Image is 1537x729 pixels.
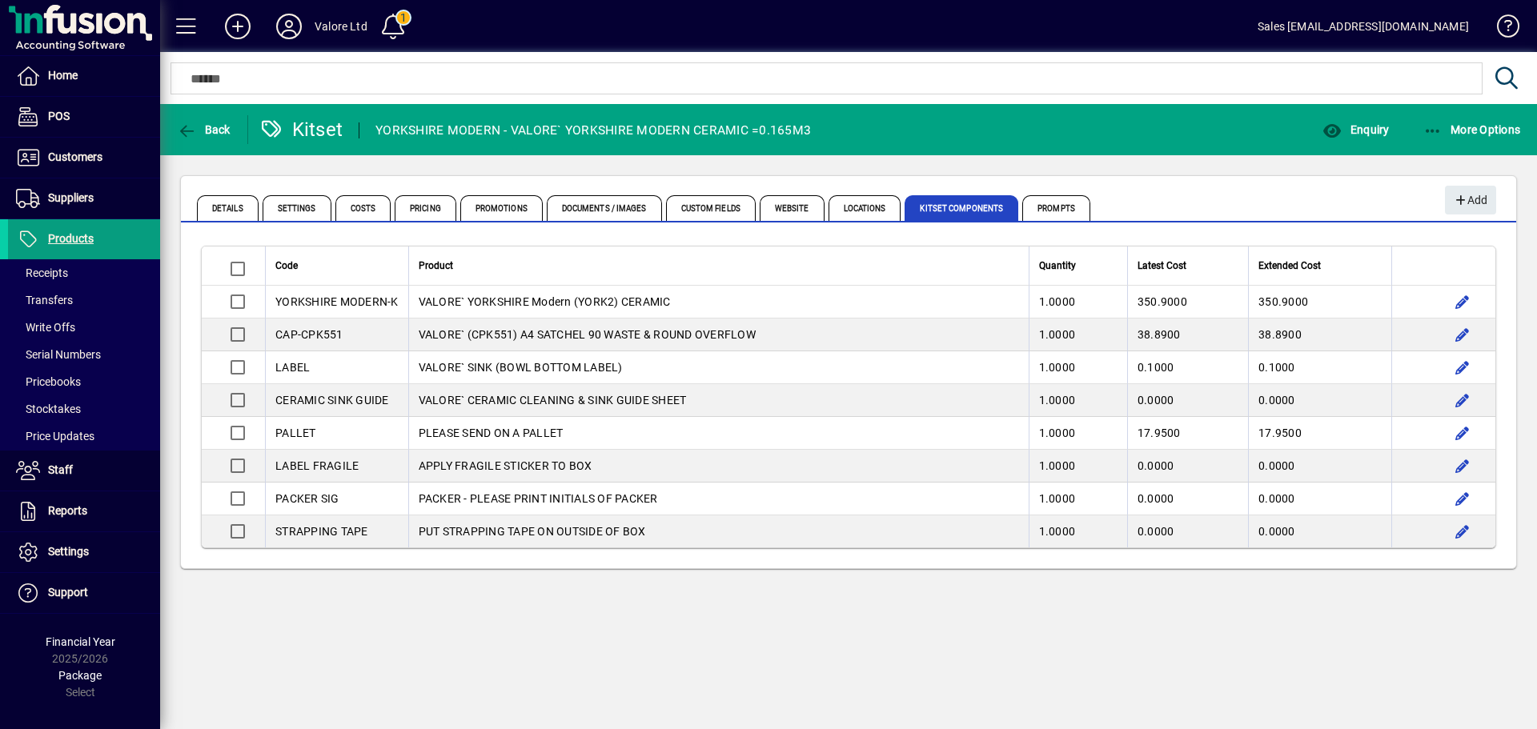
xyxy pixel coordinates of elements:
td: APPLY FRAGILE STICKER TO BOX [408,450,1029,483]
span: Kitset Components [905,195,1018,221]
app-page-header-button: Back [160,115,248,144]
div: STRAPPING TAPE [275,523,399,539]
span: Pricebooks [16,375,81,388]
td: 17.9500 [1127,417,1248,450]
button: Add [1445,186,1496,214]
span: POS [48,110,70,122]
td: 1.0000 [1029,483,1127,515]
a: Serial Numbers [8,341,160,368]
span: Receipts [16,266,68,279]
div: Valore Ltd [315,14,367,39]
a: Receipts [8,259,160,286]
span: Home [48,69,78,82]
span: Staff [48,463,73,476]
span: Details [197,195,259,221]
td: VALORE` (CPK551) A4 SATCHEL 90 WASTE & ROUND OVERFLOW [408,318,1029,351]
td: 0.0000 [1248,450,1391,483]
span: Reports [48,504,87,517]
span: Locations [829,195,901,221]
span: Add [1453,187,1487,214]
td: VALORE` YORKSHIRE Modern (YORK2) CERAMIC [408,286,1029,318]
button: Edit [1450,486,1475,511]
td: 0.0000 [1127,515,1248,547]
span: Extended Cost [1258,257,1321,274]
span: Enquiry [1322,123,1389,136]
div: LABEL [275,359,399,375]
a: Customers [8,138,160,178]
a: Write Offs [8,314,160,341]
span: Suppliers [48,191,94,204]
td: 350.9000 [1248,286,1391,318]
button: Back [173,115,235,144]
button: More Options [1419,115,1525,144]
span: Support [48,586,88,599]
td: 17.9500 [1248,417,1391,450]
a: Suppliers [8,178,160,218]
td: 0.0000 [1127,483,1248,515]
a: Reports [8,491,160,531]
span: Write Offs [16,321,75,334]
td: 1.0000 [1029,351,1127,384]
td: 38.8900 [1127,318,1248,351]
span: Package [58,669,102,682]
td: 0.0000 [1127,384,1248,417]
td: VALORE` CERAMIC CLEANING & SINK GUIDE SHEET [408,384,1029,417]
span: Financial Year [46,635,115,648]
button: Profile [263,12,315,41]
button: Edit [1450,420,1475,446]
span: Prompts [1022,195,1090,221]
button: Edit [1450,322,1475,347]
a: Pricebooks [8,368,160,395]
span: Quantity [1039,257,1076,274]
div: YORKSHIRE MODERN-K [275,294,399,310]
div: PALLET [275,425,399,441]
td: 1.0000 [1029,417,1127,450]
span: Products [48,232,94,245]
span: Serial Numbers [16,348,101,361]
button: Edit [1450,354,1475,380]
td: 1.0000 [1029,384,1127,417]
a: Support [8,573,160,613]
span: Latest Cost [1138,257,1186,274]
td: 0.1000 [1127,351,1248,384]
button: Edit [1450,387,1475,413]
div: CERAMIC SINK GUIDE [275,392,399,408]
span: Back [177,123,231,136]
td: 0.1000 [1248,351,1391,384]
div: CAP-CPK551 [275,326,399,342]
td: 1.0000 [1029,286,1127,318]
span: More Options [1423,123,1521,136]
td: 0.0000 [1127,450,1248,483]
td: PLEASE SEND ON A PALLET [408,417,1029,450]
span: Settings [263,195,331,221]
span: Promotions [460,195,543,221]
span: Code [275,257,298,274]
a: POS [8,97,160,137]
td: PACKER - PLEASE PRINT INITIALS OF PACKER [408,483,1029,515]
div: Sales [EMAIL_ADDRESS][DOMAIN_NAME] [1258,14,1469,39]
button: Enquiry [1318,115,1393,144]
td: 0.0000 [1248,483,1391,515]
span: Price Updates [16,430,94,443]
button: Edit [1450,289,1475,314]
span: Documents / Images [547,195,662,221]
span: Customers [48,150,102,163]
div: LABEL FRAGILE [275,458,399,474]
td: 1.0000 [1029,318,1127,351]
span: Custom Fields [666,195,756,221]
span: Settings [48,545,89,558]
a: Settings [8,532,160,572]
a: Stocktakes [8,395,160,423]
a: Home [8,56,160,96]
td: 1.0000 [1029,450,1127,483]
td: 1.0000 [1029,515,1127,547]
span: Website [760,195,825,221]
button: Edit [1450,519,1475,544]
button: Edit [1450,453,1475,479]
a: Knowledge Base [1485,3,1517,55]
td: VALORE` SINK (BOWL BOTTOM LABEL) [408,351,1029,384]
span: Transfers [16,294,73,306]
td: 38.8900 [1248,318,1391,351]
span: Pricing [395,195,456,221]
a: Staff [8,451,160,491]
